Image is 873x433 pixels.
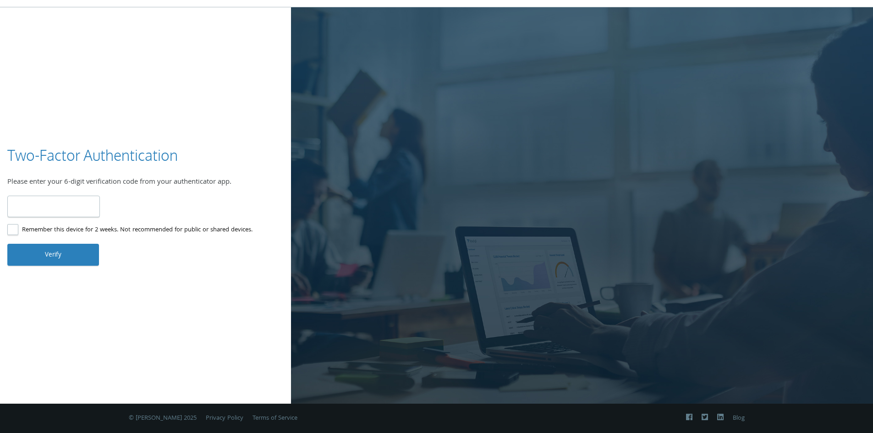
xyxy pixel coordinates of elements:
[206,413,243,423] a: Privacy Policy
[129,413,197,423] span: © [PERSON_NAME] 2025
[733,413,745,423] a: Blog
[7,145,178,166] h3: Two-Factor Authentication
[7,225,253,236] label: Remember this device for 2 weeks. Not recommended for public or shared devices.
[253,413,297,423] a: Terms of Service
[7,177,284,189] div: Please enter your 6-digit verification code from your authenticator app.
[7,244,99,266] button: Verify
